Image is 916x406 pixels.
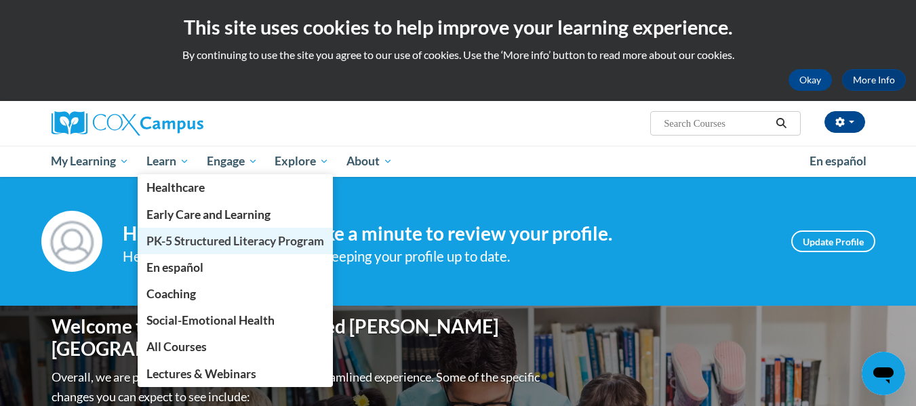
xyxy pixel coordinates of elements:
a: More Info [842,69,906,91]
a: En español [801,147,875,176]
span: PK-5 Structured Literacy Program [146,234,324,248]
span: My Learning [51,153,129,169]
span: All Courses [146,340,207,354]
h1: Welcome to the new and improved [PERSON_NAME][GEOGRAPHIC_DATA] [52,315,543,361]
a: Engage [198,146,266,177]
a: Early Care and Learning [138,201,333,228]
iframe: Button to launch messaging window [862,352,905,395]
input: Search Courses [662,115,771,131]
a: Learn [138,146,198,177]
a: En español [138,254,333,281]
h4: Hi [PERSON_NAME]! Take a minute to review your profile. [123,222,771,245]
img: Cox Campus [52,111,203,136]
a: All Courses [138,333,333,360]
span: Lectures & Webinars [146,367,256,381]
h2: This site uses cookies to help improve your learning experience. [10,14,906,41]
a: Healthcare [138,174,333,201]
button: Okay [789,69,832,91]
span: En español [146,260,203,275]
div: Help improve your experience by keeping your profile up to date. [123,245,771,268]
a: Update Profile [791,230,875,252]
span: En español [810,154,867,168]
img: Profile Image [41,211,102,272]
span: Social-Emotional Health [146,313,275,327]
div: Main menu [31,146,885,177]
span: About [346,153,393,169]
button: Search [771,115,791,131]
a: My Learning [43,146,138,177]
a: Explore [266,146,338,177]
a: PK-5 Structured Literacy Program [138,228,333,254]
a: About [338,146,401,177]
span: Engage [207,153,258,169]
a: Lectures & Webinars [138,361,333,387]
a: Cox Campus [52,111,309,136]
a: Coaching [138,281,333,307]
p: By continuing to use the site you agree to our use of cookies. Use the ‘More info’ button to read... [10,47,906,62]
span: Early Care and Learning [146,207,271,222]
span: Learn [146,153,189,169]
span: Healthcare [146,180,205,195]
button: Account Settings [824,111,865,133]
a: Social-Emotional Health [138,307,333,333]
span: Explore [275,153,329,169]
span: Coaching [146,287,196,301]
